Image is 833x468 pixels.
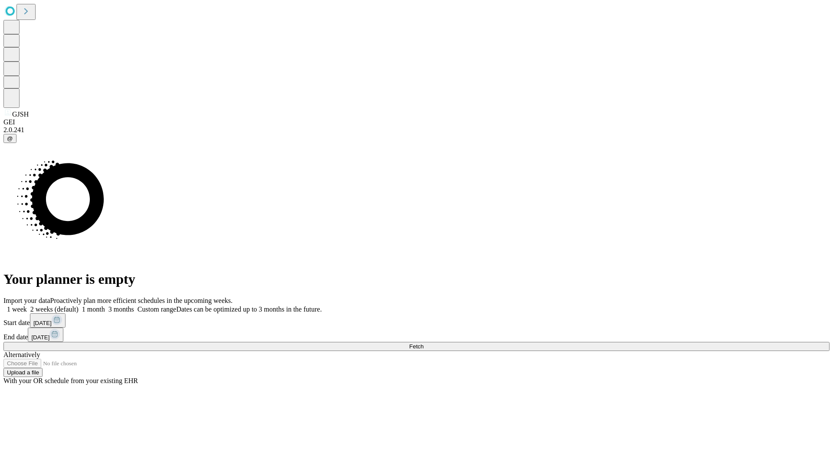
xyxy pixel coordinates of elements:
span: Proactively plan more efficient schedules in the upcoming weeks. [50,297,233,304]
button: [DATE] [28,328,63,342]
div: End date [3,328,830,342]
span: Dates can be optimized up to 3 months in the future. [176,305,321,313]
span: GJSH [12,110,29,118]
div: GEI [3,118,830,126]
button: @ [3,134,16,143]
span: 2 weeks (default) [30,305,79,313]
span: 1 month [82,305,105,313]
button: [DATE] [30,313,66,328]
span: [DATE] [31,334,49,341]
span: Alternatively [3,351,40,358]
span: Custom range [138,305,176,313]
span: Fetch [409,343,423,350]
button: Fetch [3,342,830,351]
h1: Your planner is empty [3,271,830,287]
span: @ [7,135,13,142]
span: 3 months [108,305,134,313]
div: 2.0.241 [3,126,830,134]
span: [DATE] [33,320,52,326]
span: 1 week [7,305,27,313]
button: Upload a file [3,368,43,377]
span: With your OR schedule from your existing EHR [3,377,138,384]
div: Start date [3,313,830,328]
span: Import your data [3,297,50,304]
